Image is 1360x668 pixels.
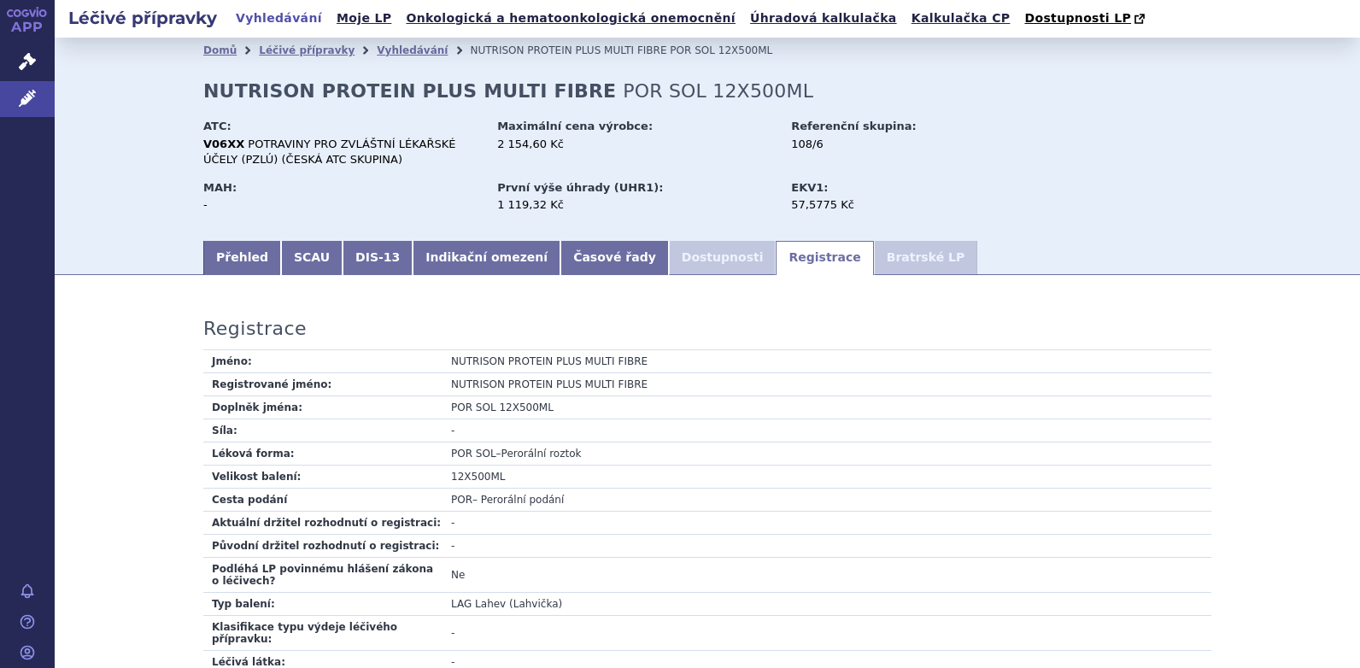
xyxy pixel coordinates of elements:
span: POR SOL [451,448,496,460]
a: Onkologická a hematoonkologická onemocnění [401,7,741,30]
span: LAG [451,598,472,610]
strong: Referenční skupina: [791,120,916,132]
strong: MAH: [203,181,237,194]
a: Vyhledávání [231,7,327,30]
h3: Registrace [203,318,307,340]
td: Síla: [203,419,443,442]
td: Léková forma: [203,442,443,465]
td: Jméno: [203,350,443,373]
td: - [443,511,1211,534]
td: - [443,615,1211,650]
td: Aktuální držitel rozhodnutí o registraci: [203,511,443,534]
a: Časové řady [560,241,669,275]
strong: První výše úhrady (UHR1): [497,181,663,194]
span: POR SOL 12X500ML [623,80,813,102]
td: Klasifikace typu výdeje léčivého přípravku: [203,615,443,650]
a: Indikační omezení [413,241,560,275]
a: Léčivé přípravky [259,44,355,56]
td: – Perorální podání [443,488,1211,511]
strong: EKV1: [791,181,828,194]
strong: ATC: [203,120,232,132]
span: Lahev (Lahvička) [475,598,562,610]
h2: Léčivé přípravky [55,6,231,30]
span: POR [451,494,472,506]
a: Registrace [776,241,873,275]
div: 1 119,32 Kč [497,197,775,213]
strong: Maximální cena výrobce: [497,120,653,132]
td: Typ balení: [203,592,443,615]
a: Kalkulačka CP [906,7,1016,30]
td: Registrované jméno: [203,372,443,396]
span: POTRAVINY PRO ZVLÁŠTNÍ LÉKAŘSKÉ ÚČELY (PZLÚ) (ČESKÁ ATC SKUPINA) [203,138,455,166]
div: 57,5775 Kč [791,197,983,213]
div: 108/6 [791,137,983,152]
td: Podléhá LP povinnému hlášení zákona o léčivech? [203,557,443,592]
span: Perorální roztok [501,448,582,460]
a: Moje LP [331,7,396,30]
td: Doplněk jména: [203,396,443,419]
span: Dostupnosti LP [1024,11,1131,25]
td: Velikost balení: [203,465,443,488]
strong: V06XX [203,138,244,150]
div: - [203,197,481,213]
td: NUTRISON PROTEIN PLUS MULTI FIBRE [443,372,1211,396]
td: - [443,534,1211,557]
div: 2 154,60 Kč [497,137,775,152]
td: - [443,419,1211,442]
a: Domů [203,44,237,56]
a: DIS-13 [343,241,413,275]
td: Cesta podání [203,488,443,511]
a: Přehled [203,241,281,275]
a: Úhradová kalkulačka [745,7,902,30]
a: Dostupnosti LP [1019,7,1153,31]
span: NUTRISON PROTEIN PLUS MULTI FIBRE [470,44,666,56]
a: SCAU [281,241,343,275]
td: – [443,442,1211,465]
a: Vyhledávání [377,44,448,56]
td: NUTRISON PROTEIN PLUS MULTI FIBRE [443,350,1211,373]
td: Původní držitel rozhodnutí o registraci: [203,534,443,557]
td: Ne [443,557,1211,592]
span: POR SOL 12X500ML [670,44,772,56]
td: 12X500ML [443,465,1211,488]
td: POR SOL 12X500ML [443,396,1211,419]
strong: NUTRISON PROTEIN PLUS MULTI FIBRE [203,80,616,102]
